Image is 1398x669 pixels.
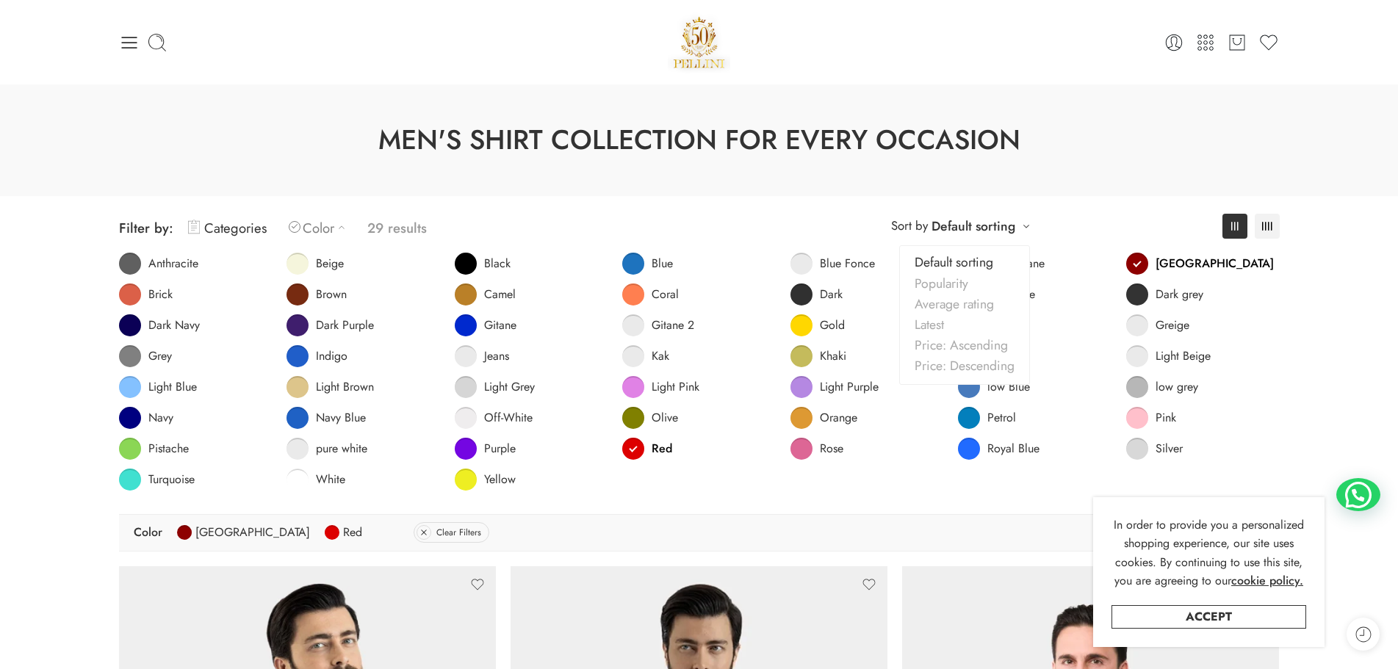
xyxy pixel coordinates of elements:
[119,218,173,238] span: Filter by:
[287,253,344,275] a: Beige
[484,318,516,333] span: Gitane
[1126,407,1176,429] a: Pink
[148,287,173,302] span: Brick
[484,287,516,302] span: Camel
[790,407,857,429] a: Orange
[622,314,694,336] a: Gitane 2
[790,345,846,367] a: Khaki
[820,318,845,333] span: Gold
[891,214,928,238] span: Sort by
[668,11,731,73] a: Pellini -
[148,472,195,487] span: Turquoise
[932,216,1015,236] a: Default sorting
[1156,380,1198,394] span: low grey
[652,318,694,333] span: Gitane 2
[148,380,197,394] span: Light Blue
[316,411,366,425] span: Navy Blue
[1156,287,1203,302] span: Dark grey
[287,407,366,429] a: Navy Blue
[287,376,374,398] a: Light Brown
[316,256,344,271] span: Beige
[1164,32,1184,53] a: Login / Register
[1231,571,1303,590] a: cookie policy.
[119,345,172,367] a: Grey
[287,283,347,305] a: Brown
[287,438,367,460] a: pure white
[119,376,197,398] a: Light Blue
[790,438,843,460] a: Rose
[316,472,345,487] span: White
[148,256,198,271] span: Anthracite
[287,469,345,491] a: White
[900,314,1029,335] a: Latest
[119,283,173,305] a: Brick
[37,121,1361,159] h1: Men's Shirt Collection for Every Occasion
[455,345,509,367] a: Jeans
[1258,32,1279,53] a: Wishlist
[622,253,673,275] a: Blue
[316,318,374,333] span: Dark Purple
[484,441,516,456] span: Purple
[484,472,516,487] span: Yellow
[790,283,843,305] a: Dark
[148,441,189,456] span: Pistache
[1156,349,1211,364] span: Light Beige
[1126,314,1189,336] a: Greige
[820,411,857,425] span: Orange
[958,376,1030,398] a: low Blue
[1156,256,1274,271] span: [GEOGRAPHIC_DATA]
[820,349,846,364] span: Khaki
[484,380,535,394] span: Light Grey
[622,376,699,398] a: Light Pink
[987,380,1030,394] span: low Blue
[1126,253,1274,275] a: [GEOGRAPHIC_DATA]
[148,349,172,364] span: Grey
[652,441,672,456] span: Red
[455,314,516,336] a: Gitane
[367,211,427,245] p: 29 results
[484,349,509,364] span: Jeans
[622,345,669,367] a: Kak
[455,283,516,305] a: Camel
[1156,318,1189,333] span: Greige
[455,253,511,275] a: Black
[958,438,1040,460] a: Royal Blue
[343,521,362,544] span: Red
[900,273,1029,294] a: Popularity
[119,469,195,491] a: Turquoise
[455,438,516,460] a: Purple
[1114,516,1304,590] span: In order to provide you a personalized shopping experience, our site uses cookies. By continuing ...
[148,318,200,333] span: Dark Navy
[316,287,347,302] span: Brown
[188,211,267,245] a: Categories
[1126,345,1211,367] a: Light Beige
[484,256,511,271] span: Black
[1111,605,1306,629] a: Accept
[316,441,367,456] span: pure white
[820,380,879,394] span: Light Purple
[1156,441,1183,456] span: Silver
[148,411,173,425] span: Navy
[820,256,875,271] span: Blue Fonce
[484,411,533,425] span: Off-White
[134,521,162,544] span: Color
[900,294,1029,314] a: Average rating
[1126,438,1183,460] a: Silver
[987,411,1016,425] span: Petrol
[668,11,731,73] img: Pellini
[316,380,374,394] span: Light Brown
[1227,32,1247,53] a: Cart
[289,211,353,245] a: Color
[325,521,362,544] a: Red
[652,349,669,364] span: Kak
[455,376,535,398] a: Light Grey
[1126,283,1203,305] a: Dark grey
[790,376,879,398] a: Light Purple
[820,441,843,456] span: Rose
[900,355,1029,376] a: Price: Descending
[414,522,489,543] a: Clear Filters
[316,349,347,364] span: Indigo
[1156,411,1176,425] span: Pink
[287,314,374,336] a: Dark Purple
[900,335,1029,355] a: Price: Ascending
